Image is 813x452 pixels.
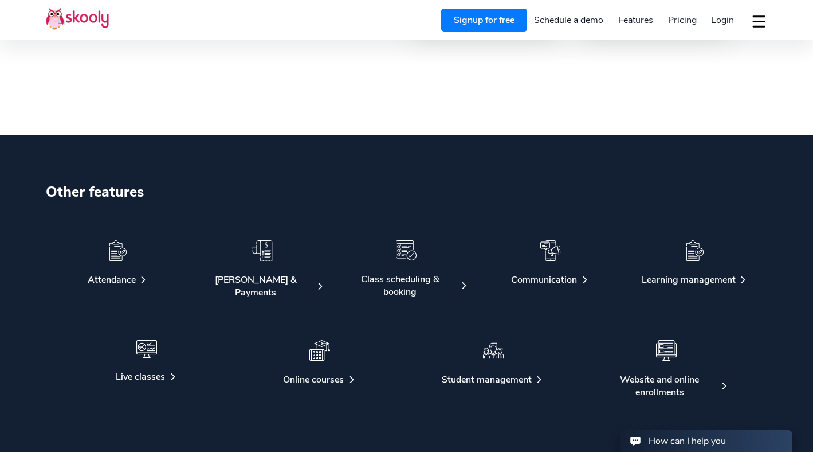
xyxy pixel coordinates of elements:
[248,331,392,408] a: Online courses
[283,373,344,386] div: Online courses
[74,331,219,408] a: Live classes
[441,9,527,32] a: Signup for free
[88,274,136,286] div: Attendance
[594,331,739,408] a: Website and online enrollments
[421,331,565,408] a: Student management
[668,14,697,26] span: Pricing
[661,11,704,29] a: Pricing
[344,273,457,298] div: Class scheduling & booking
[611,11,661,29] a: Features
[704,11,741,29] a: Login
[623,231,767,308] a: Learning management
[335,231,479,308] a: Class scheduling & booking
[199,274,312,299] div: [PERSON_NAME] & Payments
[603,373,716,399] div: Website and online enrollments
[46,181,767,204] div: Other features
[478,231,623,308] a: Communication
[46,7,109,30] img: Skooly
[527,11,611,29] a: Schedule a demo
[711,14,734,26] span: Login
[442,373,532,386] div: Student management
[116,371,165,383] div: Live classes
[46,231,190,308] a: Attendance
[751,8,767,34] button: dropdown menu
[511,274,577,286] div: Communication
[190,231,335,308] a: [PERSON_NAME] & Payments
[642,274,736,286] div: Learning management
